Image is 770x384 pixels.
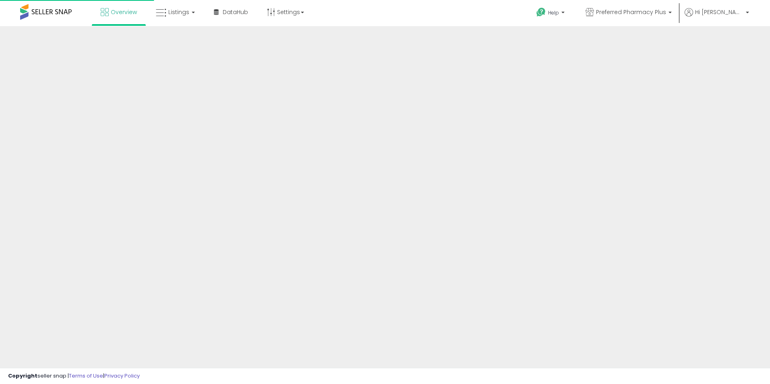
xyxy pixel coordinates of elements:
[530,1,573,26] a: Help
[536,7,546,17] i: Get Help
[223,8,248,16] span: DataHub
[548,9,559,16] span: Help
[695,8,743,16] span: Hi [PERSON_NAME]
[596,8,666,16] span: Preferred Pharmacy Plus
[685,8,749,26] a: Hi [PERSON_NAME]
[111,8,137,16] span: Overview
[168,8,189,16] span: Listings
